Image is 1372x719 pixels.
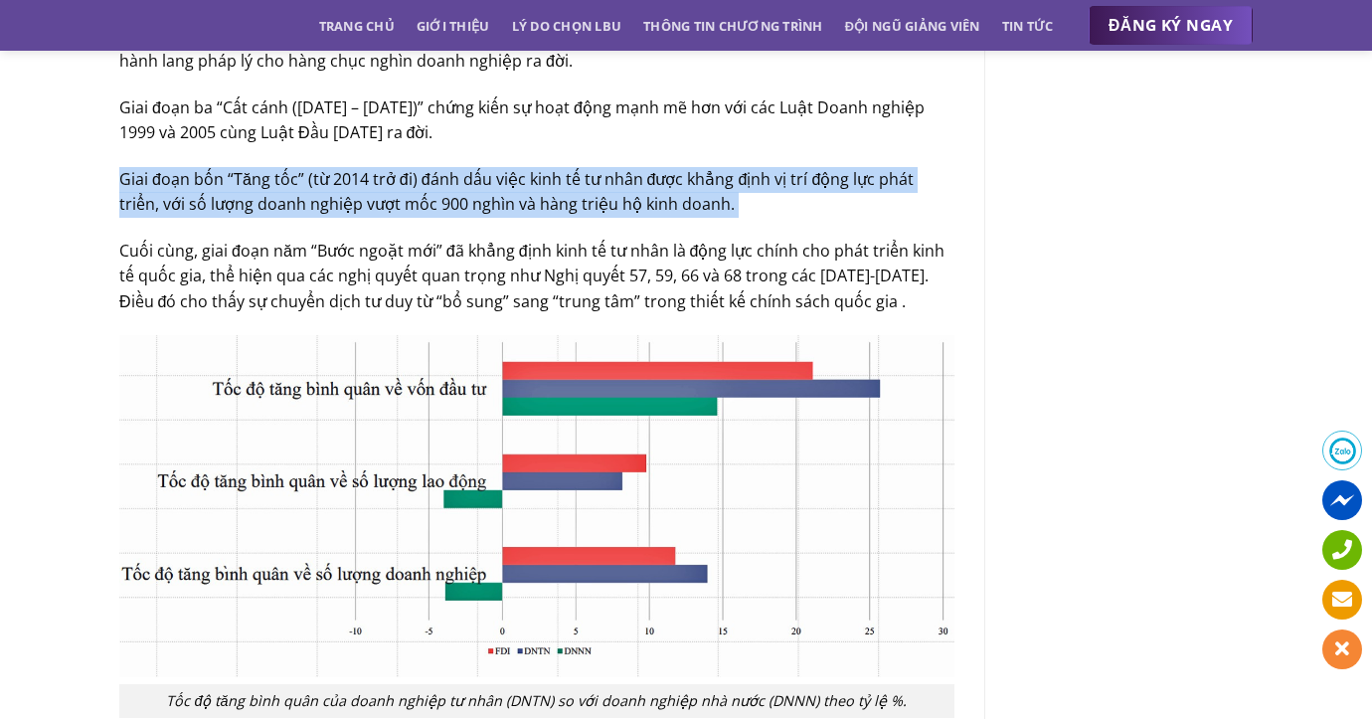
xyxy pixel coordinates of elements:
p: Giai đoạn ba “Cất cánh ([DATE] – [DATE])” chứng kiến sự hoạt động mạnh mẽ hơn với các Luật Doanh ... [119,95,954,146]
a: Tin tức [1002,8,1054,44]
a: Thông tin chương trình [643,8,823,44]
a: Trang chủ [319,8,395,44]
p: Giai đoạn bốn “Tăng tốc” (từ 2014 trở đi) đánh dấu việc kinh tế tư nhân được khẳng định vị trí độ... [119,167,954,218]
a: ĐĂNG KÝ NGAY [1089,6,1253,46]
figcaption: Tốc độ tăng bình quân của doanh nghiệp tư nhân (DNTN) so với doanh nghiệp nhà nước (DNNN) theo tỷ... [119,684,954,719]
p: Cuối cùng, giai đoạn năm “Bước ngoặt mới” đã khẳng định kinh tế tư nhân là động lực chính cho phá... [119,239,954,315]
span: ĐĂNG KÝ NGAY [1109,13,1233,38]
a: Đội ngũ giảng viên [845,8,980,44]
a: Giới thiệu [417,8,490,44]
a: Lý do chọn LBU [512,8,622,44]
